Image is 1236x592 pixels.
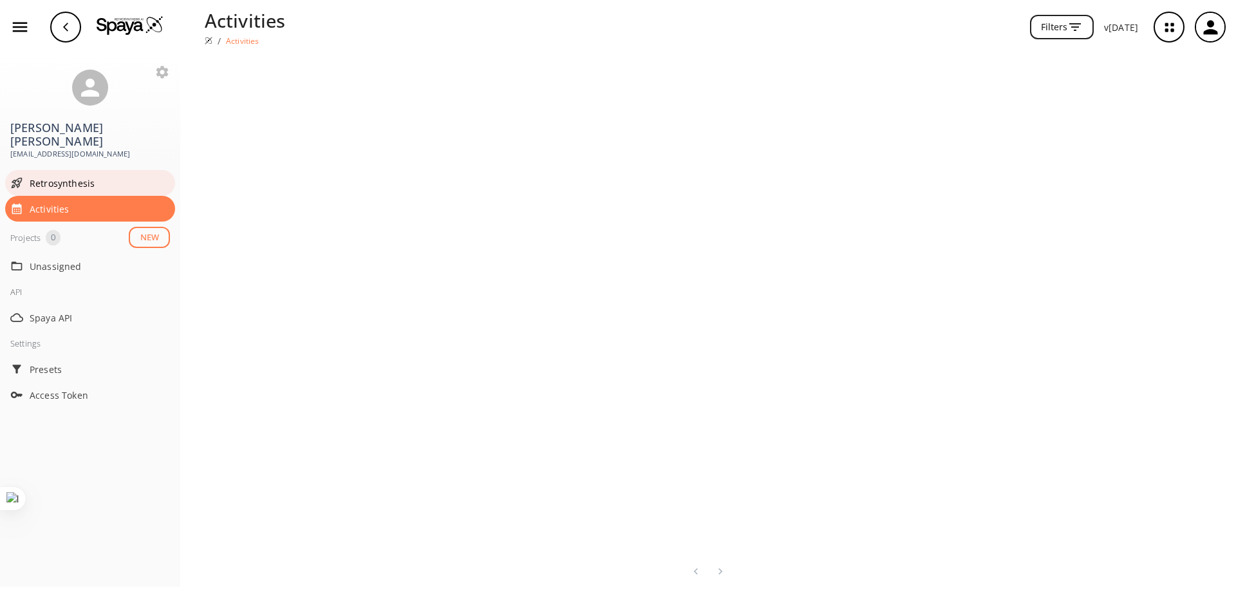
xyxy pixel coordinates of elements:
div: Access Token [5,382,175,408]
div: Spaya API [5,305,175,330]
span: Activities [30,202,170,216]
div: Presets [5,356,175,382]
h3: [PERSON_NAME] [PERSON_NAME] [10,121,170,148]
div: Projects [10,230,41,245]
button: NEW [129,227,170,248]
p: Activities [205,6,286,34]
span: Access Token [30,388,170,402]
div: Unassigned [5,253,175,279]
nav: pagination navigation [684,561,733,582]
p: Activities [226,35,259,46]
span: Unassigned [30,260,170,273]
span: Spaya API [30,311,170,325]
li: / [218,34,221,48]
div: Activities [5,196,175,222]
img: Spaya logo [205,37,212,44]
span: [EMAIL_ADDRESS][DOMAIN_NAME] [10,148,170,160]
span: Retrosynthesis [30,177,170,190]
span: 0 [46,231,61,244]
img: Logo Spaya [97,15,164,35]
div: Retrosynthesis [5,170,175,196]
button: Filters [1030,15,1094,40]
span: Presets [30,363,170,376]
p: v [DATE] [1104,21,1138,34]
